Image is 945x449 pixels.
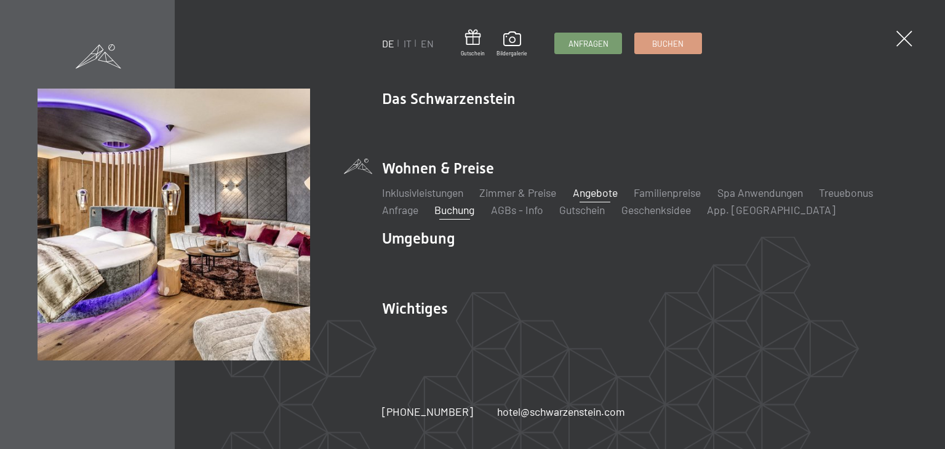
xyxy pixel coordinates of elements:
[434,203,474,217] a: Buchung
[707,203,835,217] a: App. [GEOGRAPHIC_DATA]
[382,405,473,418] span: [PHONE_NUMBER]
[461,50,485,57] span: Gutschein
[652,38,684,49] span: Buchen
[404,38,412,49] a: IT
[479,186,556,199] a: Zimmer & Preise
[717,186,803,199] a: Spa Anwendungen
[491,203,543,217] a: AGBs - Info
[382,404,473,419] a: [PHONE_NUMBER]
[382,38,394,49] a: DE
[496,50,527,57] span: Bildergalerie
[496,31,527,57] a: Bildergalerie
[497,404,625,419] a: hotel@schwarzenstein.com
[635,33,701,54] a: Buchen
[382,186,463,199] a: Inklusivleistungen
[559,203,605,217] a: Gutschein
[568,38,608,49] span: Anfragen
[634,186,701,199] a: Familienpreise
[382,203,418,217] a: Anfrage
[421,38,434,49] a: EN
[621,203,691,217] a: Geschenksidee
[819,186,873,199] a: Treuebonus
[573,186,618,199] a: Angebote
[555,33,621,54] a: Anfragen
[461,30,485,57] a: Gutschein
